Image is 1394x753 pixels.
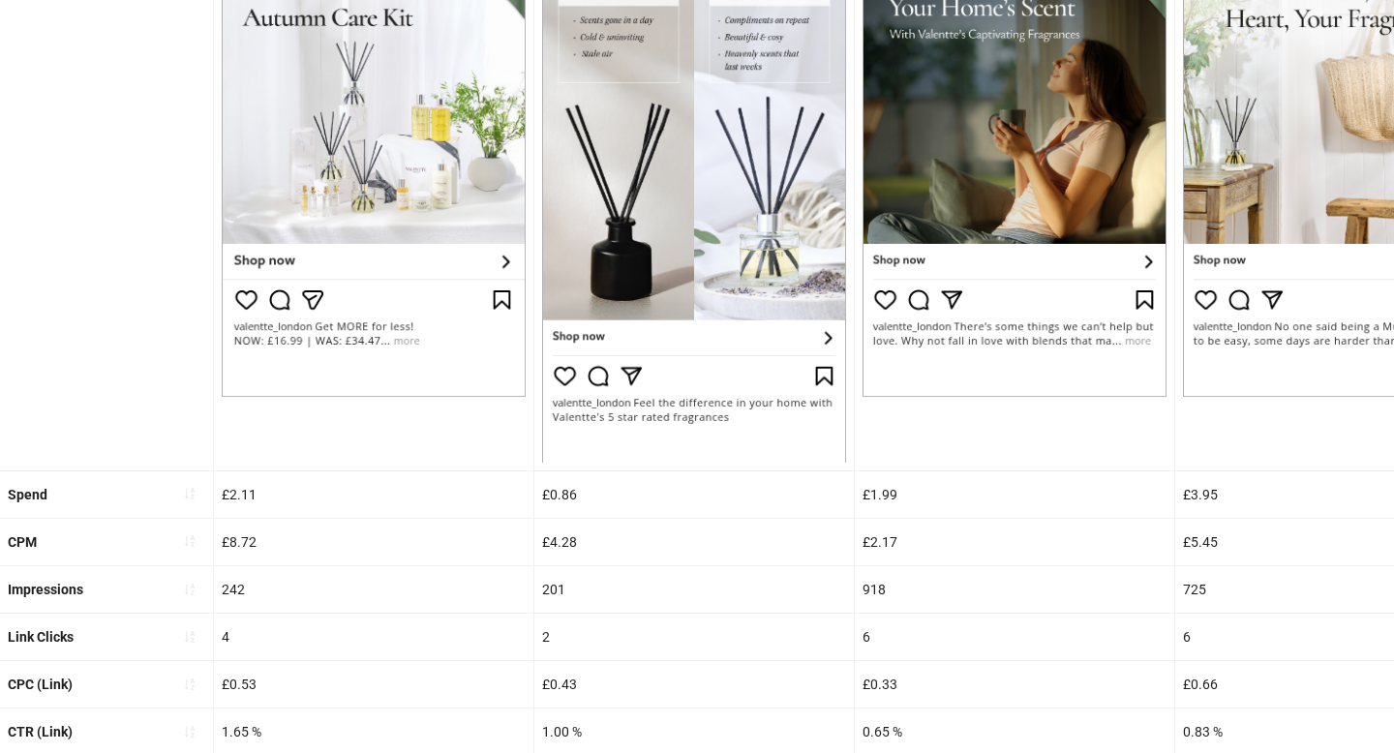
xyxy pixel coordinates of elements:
b: CTR (Link) [8,724,73,739]
span: sort-ascending [183,487,197,500]
div: 2 [534,614,854,660]
b: CPC (Link) [8,677,73,692]
div: 201 [534,566,854,613]
div: £1.99 [855,471,1174,518]
b: Impressions [8,582,83,597]
div: £2.11 [214,471,533,518]
div: £0.33 [855,661,1174,708]
span: sort-ascending [183,630,197,644]
b: CPM [8,534,37,550]
span: sort-ascending [183,725,197,738]
div: £0.86 [534,471,854,518]
div: £0.43 [534,661,854,708]
div: £2.17 [855,519,1174,565]
span: sort-ascending [183,534,197,548]
b: Spend [8,487,47,502]
div: £4.28 [534,519,854,565]
div: 242 [214,566,533,613]
div: £8.72 [214,519,533,565]
div: 918 [855,566,1174,613]
span: sort-ascending [183,583,197,596]
div: 4 [214,614,533,660]
div: 6 [855,614,1174,660]
span: sort-ascending [183,678,197,691]
b: Link Clicks [8,629,74,645]
div: £0.53 [214,661,533,708]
